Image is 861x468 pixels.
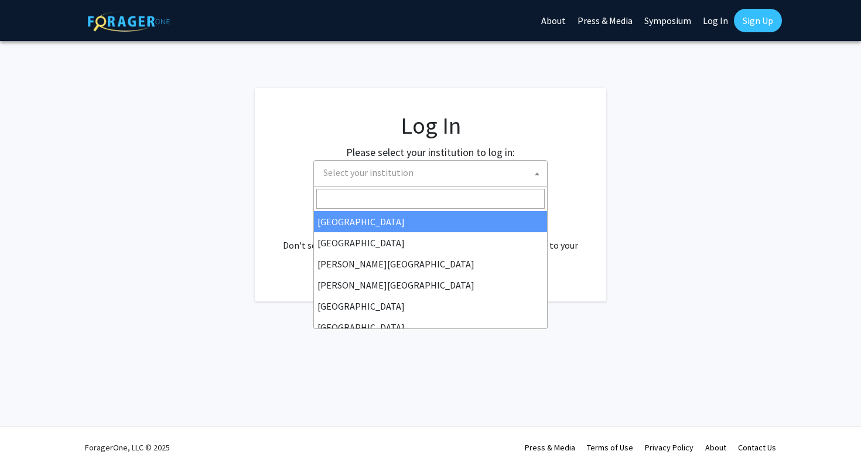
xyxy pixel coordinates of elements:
span: Select your institution [323,167,414,178]
a: Press & Media [525,442,575,453]
label: Please select your institution to log in: [346,144,515,160]
a: Contact Us [738,442,776,453]
li: [GEOGRAPHIC_DATA] [314,211,547,232]
li: [PERSON_NAME][GEOGRAPHIC_DATA] [314,253,547,274]
li: [PERSON_NAME][GEOGRAPHIC_DATA] [314,274,547,296]
a: About [705,442,726,453]
li: [GEOGRAPHIC_DATA] [314,296,547,317]
span: Select your institution [313,160,548,186]
li: [GEOGRAPHIC_DATA] [314,232,547,253]
a: Sign Up [734,9,782,32]
a: Terms of Use [587,442,633,453]
a: Privacy Policy [645,442,693,453]
input: Search [316,189,545,209]
h1: Log In [278,111,583,140]
img: ForagerOne Logo [88,11,170,32]
span: Select your institution [319,161,547,185]
li: [GEOGRAPHIC_DATA] [314,317,547,338]
div: No account? . Don't see your institution? about bringing ForagerOne to your institution. [278,210,583,266]
div: ForagerOne, LLC © 2025 [85,427,170,468]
